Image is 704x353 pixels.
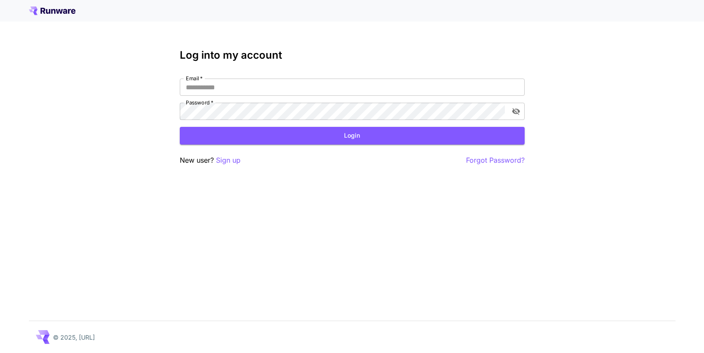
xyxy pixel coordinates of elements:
[53,333,95,342] p: © 2025, [URL]
[180,127,525,145] button: Login
[216,155,241,166] button: Sign up
[186,75,203,82] label: Email
[508,104,524,119] button: toggle password visibility
[180,155,241,166] p: New user?
[186,99,213,106] label: Password
[180,49,525,61] h3: Log into my account
[466,155,525,166] button: Forgot Password?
